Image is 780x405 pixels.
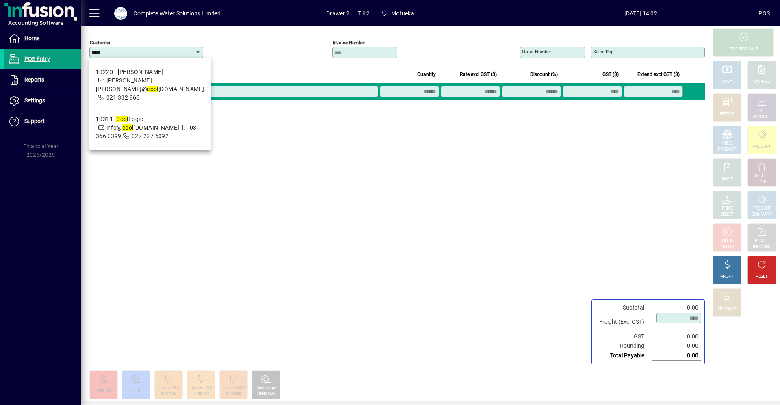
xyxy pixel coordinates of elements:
span: [DATE] 14:02 [523,7,758,20]
div: 9100125 [161,391,176,397]
span: Extend excl GST ($) [637,70,680,79]
div: Cement 250 [190,385,212,391]
div: 10311 - Logic [96,115,204,123]
em: cool [122,124,134,131]
div: LINE [758,179,766,185]
a: Reports [4,70,81,90]
div: DENSO75 [257,391,275,397]
span: 021 332 963 [106,94,140,101]
span: info@ [DOMAIN_NAME] [106,124,180,131]
mat-option: 10311 - Cool Logic [89,108,211,147]
mat-label: Sales rep [593,49,613,54]
a: Support [4,111,81,132]
td: Subtotal [595,303,652,312]
mat-label: Invoice number [333,40,365,45]
span: Support [24,118,45,124]
em: cool [147,86,158,92]
td: 0.00 [652,341,701,351]
td: Freight (Excl GST) [595,312,652,332]
a: Home [4,28,81,49]
span: Settings [24,97,45,104]
mat-label: Order number [522,49,551,54]
div: SUMMARY [752,212,772,218]
div: 9100250 [193,391,208,397]
mat-label: Customer [90,40,110,45]
div: EFTPOS [720,111,735,117]
div: PROFIT [720,274,734,280]
div: Cement 500 [223,385,244,391]
div: Complete Water Solutions Limited [134,7,221,20]
span: Motueka [378,6,418,21]
div: PRODUCT [718,147,736,153]
div: INVOICES [753,244,770,250]
span: Rate excl GST ($) [460,70,497,79]
span: 027 227 6092 [132,133,169,139]
div: PRODUCT [752,144,771,150]
div: ACCOUNT [752,114,771,120]
div: PRODUCT [752,206,771,212]
div: SELECT [720,212,734,218]
td: Total Payable [595,351,652,361]
em: Cool [116,116,128,122]
div: Cement 125 [158,385,179,391]
div: 10220 - [PERSON_NAME] [96,68,204,76]
span: Home [24,35,39,41]
td: GST [595,332,652,341]
div: DELETE [755,173,769,179]
span: Till 2 [358,7,370,20]
div: CASH [722,79,732,85]
span: Reports [24,76,44,83]
div: RESET [756,274,768,280]
div: INVOICE [719,244,734,250]
td: Rounding [595,341,652,351]
span: Discount (%) [530,70,558,79]
span: Quantity [417,70,436,79]
div: PROCESS SALE [729,46,758,52]
td: 0.00 [652,303,701,312]
button: Profile [108,6,134,21]
span: [PERSON_NAME].[PERSON_NAME]@ [DOMAIN_NAME] [96,77,204,92]
div: RECALL [755,238,769,244]
span: GST ($) [602,70,619,79]
div: CHARGE [754,79,770,85]
div: Cel18 [131,388,141,394]
div: DensoTape [256,385,276,391]
div: POS [758,7,770,20]
div: GL [759,108,765,114]
a: Settings [4,91,81,111]
td: 0.00 [652,332,701,341]
div: NOTE [722,176,732,182]
div: CEELON [96,388,111,394]
mat-option: 10220 - Pete Butel [89,61,211,108]
div: DISCOUNT [717,306,737,312]
span: Drawer 2 [326,7,349,20]
div: 9100500 [226,391,241,397]
div: MISC [722,141,732,147]
div: PRICE [722,206,733,212]
span: Motueka [391,7,414,20]
div: HOLD [722,238,732,244]
span: POS Entry [24,56,50,62]
td: 0.00 [652,351,701,361]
